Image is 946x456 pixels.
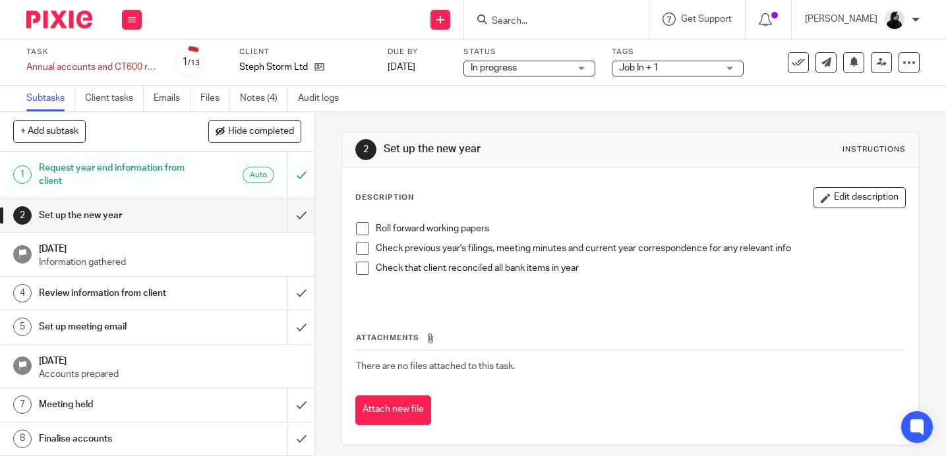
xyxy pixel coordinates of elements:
h1: Request year end information from client [39,158,196,192]
div: 1 [13,165,32,184]
a: Client tasks [85,86,144,111]
p: Steph Storm Ltd [239,61,308,74]
span: In progress [471,63,517,72]
h1: Finalise accounts [39,429,196,449]
p: [PERSON_NAME] [805,13,877,26]
a: Emails [154,86,191,111]
h1: [DATE] [39,351,302,368]
h1: Review information from client [39,283,196,303]
p: Check previous year's filings, meeting minutes and current year correspondence for any relevant info [376,242,905,255]
h1: Set up meeting email [39,317,196,337]
small: /13 [188,59,200,67]
a: Audit logs [298,86,349,111]
h1: [DATE] [39,239,302,256]
input: Search [490,16,609,28]
a: Notes (4) [240,86,288,111]
a: Files [200,86,230,111]
div: 4 [13,284,32,302]
div: 5 [13,318,32,336]
h1: Meeting held [39,395,196,414]
div: Instructions [843,144,906,155]
div: 2 [13,206,32,225]
span: Job In + 1 [619,63,659,72]
a: Subtasks [26,86,75,111]
div: Auto [243,167,274,183]
span: There are no files attached to this task. [356,362,515,371]
div: 8 [13,430,32,448]
span: Hide completed [228,127,294,137]
label: Task [26,47,158,57]
p: Check that client reconciled all bank items in year [376,262,905,275]
p: Information gathered [39,256,302,269]
div: 7 [13,395,32,414]
div: 2 [355,139,376,160]
label: Status [463,47,595,57]
div: 1 [182,55,200,70]
button: + Add subtask [13,120,86,142]
span: Get Support [681,14,732,24]
label: Tags [612,47,744,57]
button: Hide completed [208,120,301,142]
label: Client [239,47,371,57]
p: Description [355,192,414,203]
img: Pixie [26,11,92,28]
span: Attachments [356,334,419,341]
span: [DATE] [388,63,415,72]
button: Attach new file [355,395,431,425]
h1: Set up the new year [384,142,659,156]
p: Accounts prepared [39,368,302,381]
button: Edit description [813,187,906,208]
div: Annual accounts and CT600 return [26,61,158,74]
h1: Set up the new year [39,206,196,225]
label: Due by [388,47,447,57]
img: PHOTO-2023-03-20-11-06-28%203.jpg [884,9,905,30]
p: Roll forward working papers [376,222,905,235]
